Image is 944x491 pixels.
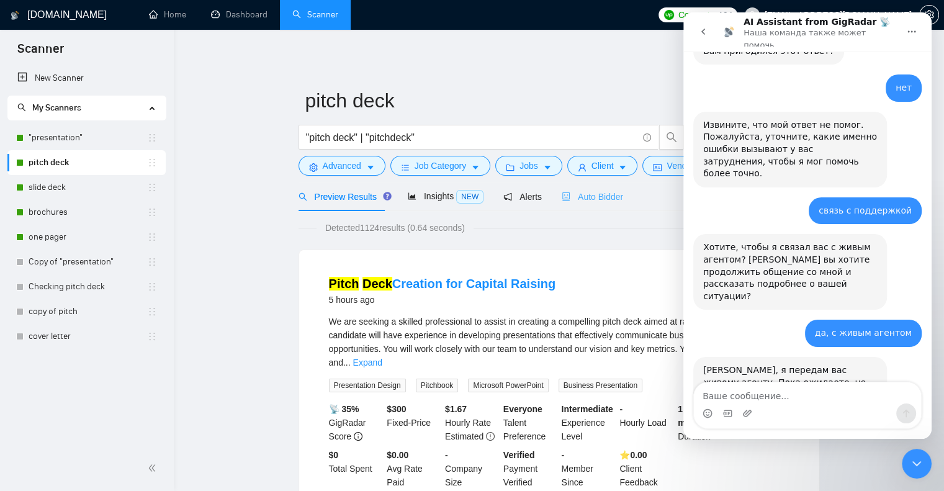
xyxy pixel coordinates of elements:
a: dashboardDashboard [211,9,267,20]
button: setting [919,5,939,25]
button: Средство выбора GIF-файла [39,396,49,406]
span: holder [147,331,157,341]
iframe: To enrich screen reader interactions, please activate Accessibility in Grammarly extension settings [902,449,932,479]
span: robot [562,192,570,201]
b: $ 1.67 [445,404,467,414]
span: notification [503,192,512,201]
b: 📡 35% [329,404,359,414]
b: Intermediate [562,404,613,414]
li: one pager [7,225,166,250]
span: ... [343,358,351,367]
span: Jobs [519,159,538,173]
span: Connects: [678,8,716,22]
li: brochures [7,200,166,225]
a: copy of pitch [29,299,147,324]
li: New Scanner [7,66,166,91]
span: info-circle [643,133,651,142]
li: Checking pitch deck [7,274,166,299]
span: caret-down [471,163,480,172]
b: - [562,450,565,460]
span: holder [147,232,157,242]
a: searchScanner [292,9,338,20]
span: folder [506,163,515,172]
div: Payment Verified [501,448,559,489]
span: Scanner [7,40,74,66]
span: Microsoft PowerPoint [468,379,548,392]
span: NEW [456,190,483,204]
span: Business Presentation [559,379,642,392]
a: "presentation" [29,125,147,150]
div: Tooltip anchor [382,191,393,202]
span: 194 [718,8,732,22]
span: Presentation Design [329,379,406,392]
span: search [299,192,307,201]
a: brochures [29,200,147,225]
div: Duration [675,402,734,443]
span: search [660,132,683,143]
div: [PERSON_NAME], я передам вас живому агенту. Пока ожидаете, не могли бы вы рассказать подробнее о ... [10,345,204,420]
div: 5 hours ago [329,292,556,307]
span: exclamation-circle [486,432,495,441]
span: idcard [653,163,662,172]
span: caret-down [618,163,627,172]
img: logo [11,6,19,25]
span: holder [147,307,157,317]
span: bars [401,163,410,172]
div: Company Size [443,448,501,489]
span: Detected 1124 results (0.64 seconds) [317,221,474,235]
b: $0.00 [387,450,408,460]
button: Отправить сообщение… [213,391,233,411]
div: Talent Preference [501,402,559,443]
button: barsJob Categorycaret-down [390,156,490,176]
span: Auto Bidder [562,192,623,202]
button: idcardVendorcaret-down [642,156,718,176]
span: holder [147,133,157,143]
span: My Scanners [32,102,81,113]
span: holder [147,182,157,192]
li: pitch deck [7,150,166,175]
button: folderJobscaret-down [495,156,562,176]
span: Pitchbook [416,379,459,392]
div: Total Spent [326,448,385,489]
textarea: Ваше сообщение... [11,370,238,391]
b: - [445,450,448,460]
span: holder [147,257,157,267]
mark: Deck [362,277,392,291]
a: pitch deck [29,150,147,175]
a: Expand [353,358,382,367]
a: Copy of "presentation" [29,250,147,274]
button: Добавить вложение [59,396,69,406]
b: - [619,404,623,414]
div: Avg Rate Paid [384,448,443,489]
div: We are seeking a skilled professional to assist in creating a compelling pitch deck aimed at rais... [329,315,789,369]
span: My Scanners [17,102,81,113]
span: caret-down [366,163,375,172]
span: Job Category [415,159,466,173]
b: $ 0 [329,450,339,460]
iframe: To enrich screen reader interactions, please activate Accessibility in Grammarly extension settings [683,12,932,439]
li: "presentation" [7,125,166,150]
a: Pitch DeckCreation for Capital Raising [329,277,556,291]
div: Hourly Load [617,402,675,443]
span: info-circle [354,432,362,441]
span: area-chart [408,192,416,200]
span: caret-down [543,163,552,172]
div: Fixed-Price [384,402,443,443]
